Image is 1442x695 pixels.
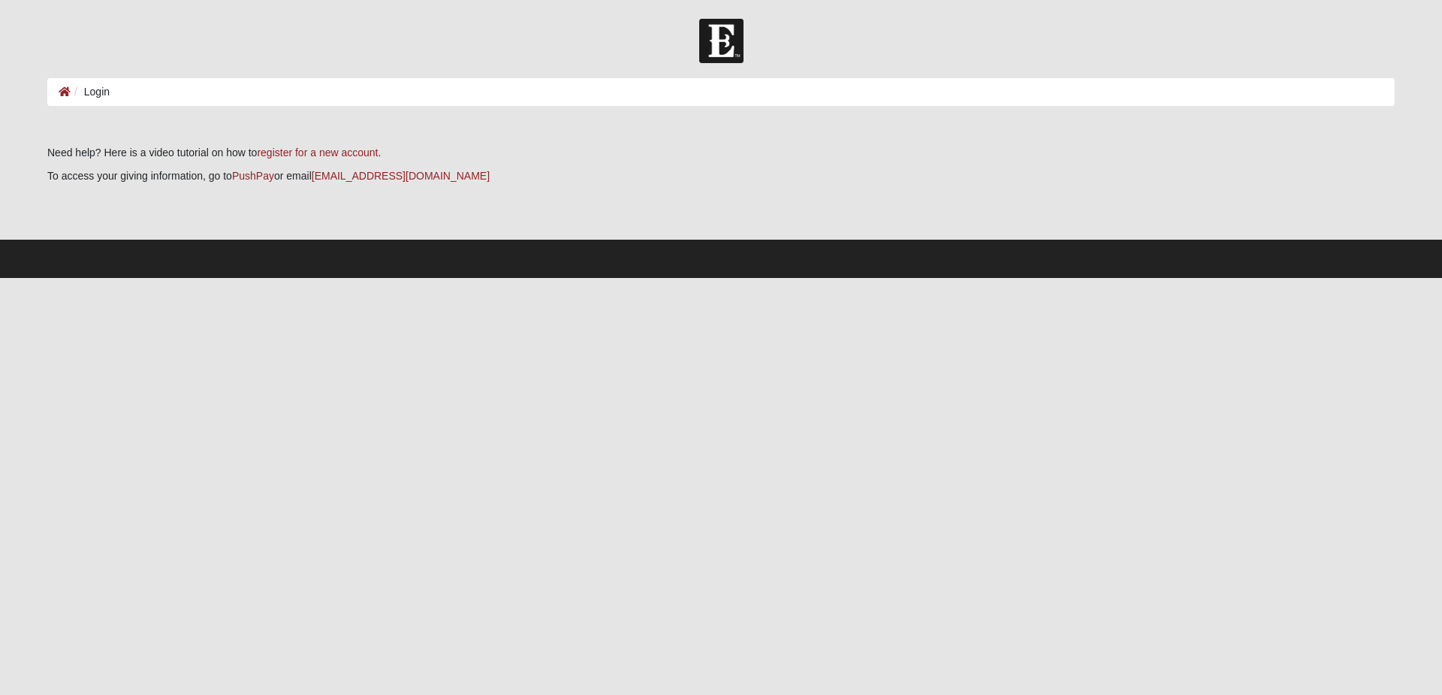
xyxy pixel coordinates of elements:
[47,145,1395,161] p: Need help? Here is a video tutorial on how to .
[71,84,110,100] li: Login
[699,19,744,63] img: Church of Eleven22 Logo
[312,170,490,182] a: [EMAIL_ADDRESS][DOMAIN_NAME]
[47,168,1395,184] p: To access your giving information, go to or email
[257,147,378,159] a: register for a new account
[232,170,274,182] a: PushPay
